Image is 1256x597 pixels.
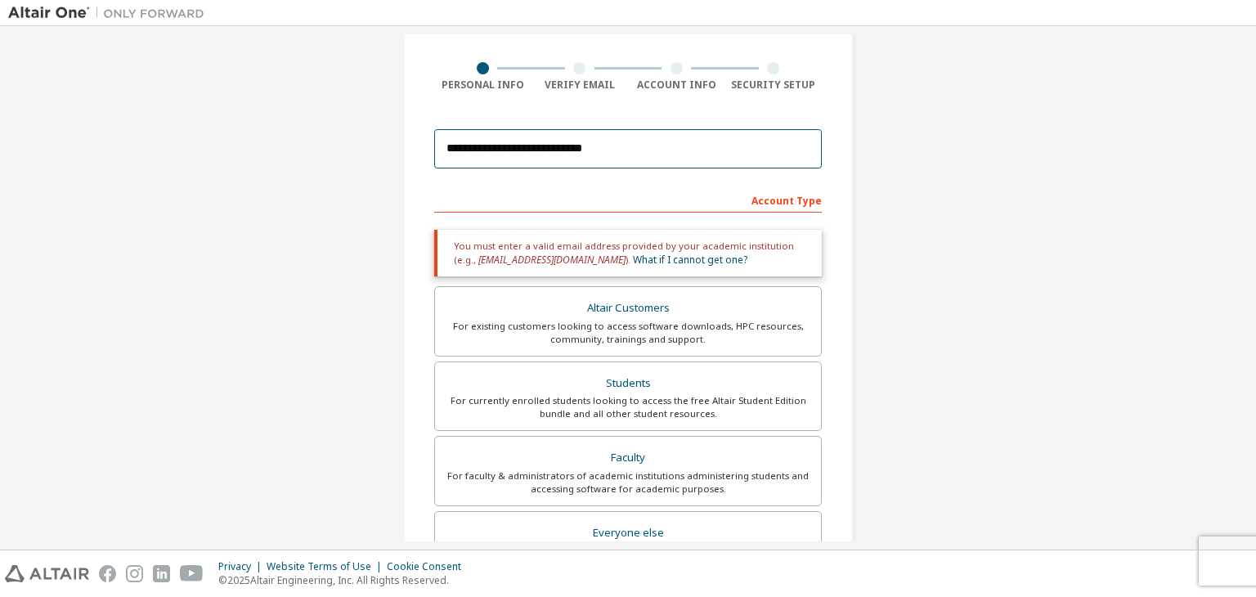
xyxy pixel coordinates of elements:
div: Privacy [218,560,267,573]
div: Personal Info [434,79,532,92]
div: Account Type [434,186,822,213]
div: Account Info [628,79,725,92]
div: For faculty & administrators of academic institutions administering students and accessing softwa... [445,469,811,496]
img: linkedin.svg [153,565,170,582]
a: What if I cannot get one? [633,253,747,267]
img: Altair One [8,5,213,21]
div: For existing customers looking to access software downloads, HPC resources, community, trainings ... [445,320,811,346]
div: Website Terms of Use [267,560,387,573]
div: Everyone else [445,522,811,545]
div: Cookie Consent [387,560,471,573]
div: Altair Customers [445,297,811,320]
div: Verify Email [532,79,629,92]
img: facebook.svg [99,565,116,582]
div: For currently enrolled students looking to access the free Altair Student Edition bundle and all ... [445,394,811,420]
img: instagram.svg [126,565,143,582]
p: © 2025 Altair Engineering, Inc. All Rights Reserved. [218,573,471,587]
div: You must enter a valid email address provided by your academic institution (e.g., ). [434,230,822,276]
div: Security Setup [725,79,823,92]
span: [EMAIL_ADDRESS][DOMAIN_NAME] [478,253,626,267]
img: youtube.svg [180,565,204,582]
img: altair_logo.svg [5,565,89,582]
div: Faculty [445,447,811,469]
div: Students [445,372,811,395]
